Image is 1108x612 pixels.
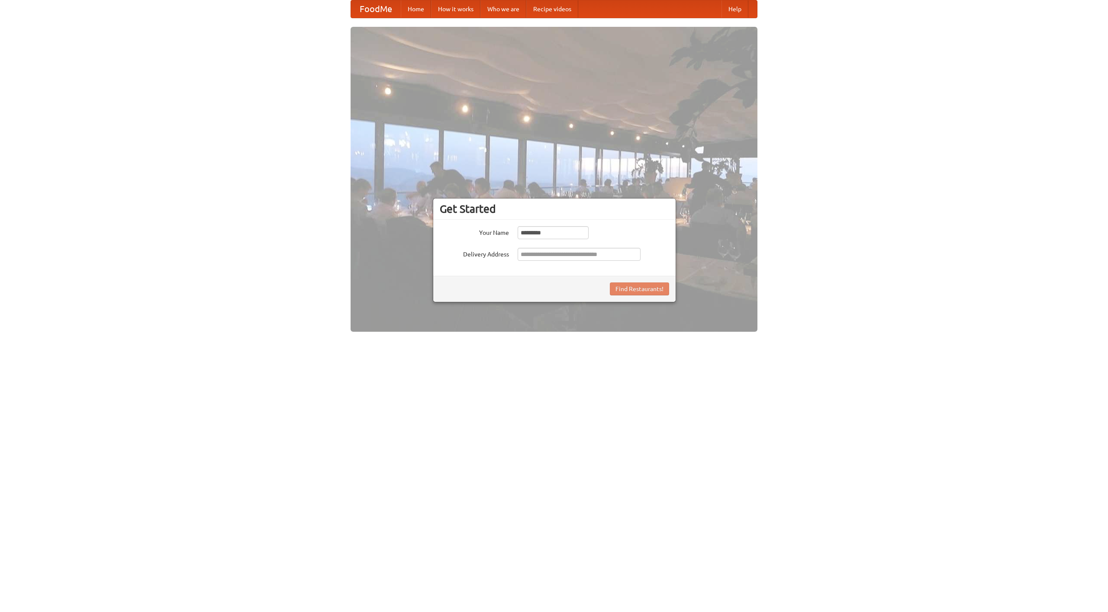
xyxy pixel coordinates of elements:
label: Delivery Address [440,248,509,259]
a: Recipe videos [526,0,578,18]
a: How it works [431,0,480,18]
a: Help [721,0,748,18]
h3: Get Started [440,202,669,215]
a: Home [401,0,431,18]
label: Your Name [440,226,509,237]
a: FoodMe [351,0,401,18]
a: Who we are [480,0,526,18]
button: Find Restaurants! [610,282,669,295]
